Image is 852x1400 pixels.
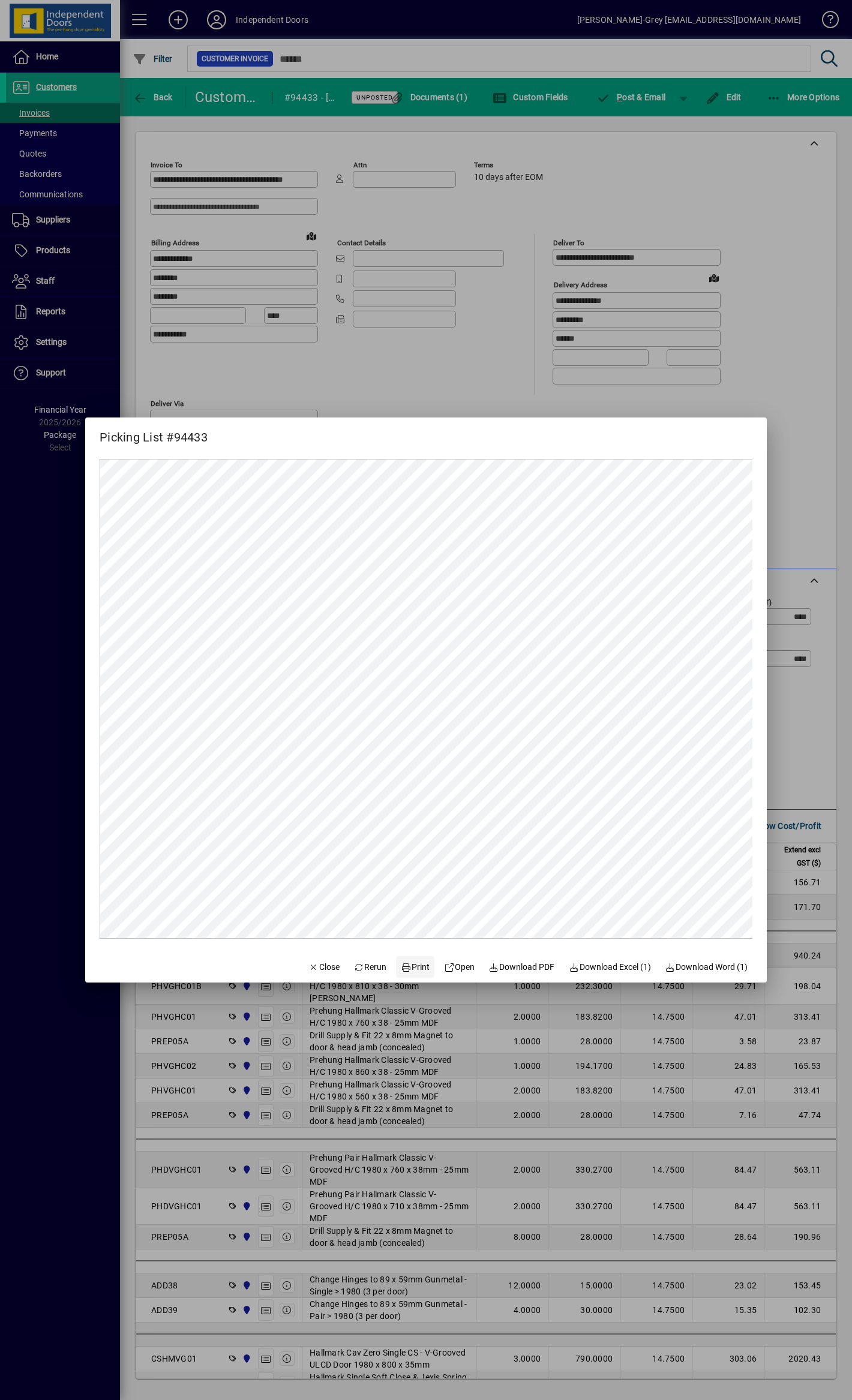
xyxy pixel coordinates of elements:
span: Rerun [354,961,387,974]
button: Close [304,956,344,978]
span: Download Excel (1) [569,961,651,974]
span: Download Word (1) [665,961,748,974]
button: Download Excel (1) [564,956,656,978]
a: Download PDF [484,956,560,978]
span: Download PDF [489,961,555,974]
span: Print [401,961,430,974]
button: Print [396,956,434,978]
button: Download Word (1) [661,956,753,978]
h2: Picking List #94433 [85,417,222,447]
span: Open [444,961,475,974]
span: Close [308,961,340,974]
a: Open [439,956,479,978]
